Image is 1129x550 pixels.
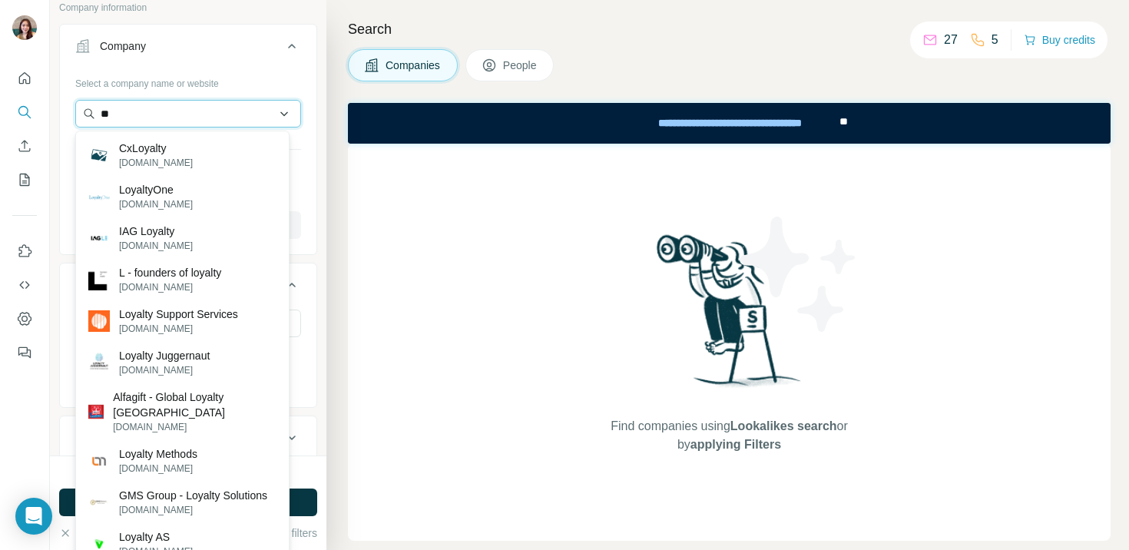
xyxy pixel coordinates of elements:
iframe: Banner [348,103,1111,144]
img: IAG Loyalty [88,227,110,249]
p: LoyaltyOne [119,182,193,197]
p: Loyalty AS [119,529,193,545]
div: Company [100,38,146,54]
img: Surfe Illustration - Stars [730,205,868,343]
button: Enrich CSV [12,132,37,160]
button: Search [12,98,37,126]
img: L - founders of loyalty [88,269,110,290]
img: CxLoyalty [88,144,110,166]
button: Industry1 [60,267,316,310]
p: [DOMAIN_NAME] [119,239,193,253]
p: [DOMAIN_NAME] [119,322,238,336]
span: applying Filters [690,438,781,451]
p: [DOMAIN_NAME] [119,363,210,377]
button: Feedback [12,339,37,366]
p: [DOMAIN_NAME] [113,420,276,434]
span: People [503,58,538,73]
p: [DOMAIN_NAME] [119,280,221,294]
button: HQ location [60,419,316,456]
p: [DOMAIN_NAME] [119,156,193,170]
span: Lookalikes search [730,419,837,432]
p: Loyalty Juggernaut [119,348,210,363]
p: Alfagift - Global Loyalty [GEOGRAPHIC_DATA] [113,389,276,420]
div: Select a company name or website [75,71,301,91]
p: 27 [944,31,958,49]
p: [DOMAIN_NAME] [119,462,197,475]
img: Loyalty Juggernaut [88,352,110,373]
p: 5 [992,31,998,49]
button: Use Surfe on LinkedIn [12,237,37,265]
h4: Search [348,18,1111,40]
div: Open Intercom Messenger [15,498,52,535]
p: L - founders of loyalty [119,265,221,280]
span: Companies [386,58,442,73]
p: Company information [59,1,317,15]
img: GMS Group - Loyalty Solutions [88,492,110,513]
img: Avatar [12,15,37,40]
button: Dashboard [12,305,37,333]
p: [DOMAIN_NAME] [119,197,193,211]
img: Loyalty Support Services [88,310,110,332]
button: Use Surfe API [12,271,37,299]
button: Quick start [12,65,37,92]
p: CxLoyalty [119,141,193,156]
img: Loyalty Methods [88,450,110,472]
p: GMS Group - Loyalty Solutions [119,488,267,503]
p: IAG Loyalty [119,224,193,239]
img: Alfagift - Global Loyalty Indonesia [88,404,104,419]
button: Run search [59,489,317,516]
img: Surfe Illustration - Woman searching with binoculars [650,230,810,402]
button: My lists [12,166,37,194]
img: LoyaltyOne [88,186,110,207]
p: Loyalty Methods [119,446,197,462]
span: Find companies using or by [606,417,852,454]
button: Buy credits [1024,29,1095,51]
button: Clear [59,525,103,541]
p: [DOMAIN_NAME] [119,503,267,517]
p: Loyalty Support Services [119,306,238,322]
button: Company [60,28,316,71]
